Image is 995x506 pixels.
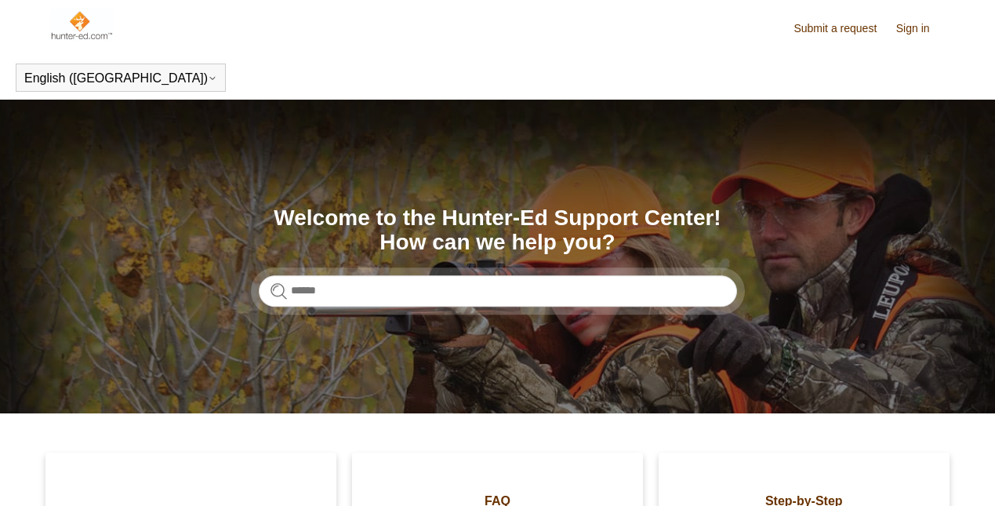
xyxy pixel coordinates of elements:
[896,20,946,37] a: Sign in
[49,9,113,41] img: Hunter-Ed Help Center home page
[894,453,984,494] div: Chat Support
[793,20,892,37] a: Submit a request
[24,71,217,86] button: English ([GEOGRAPHIC_DATA])
[259,275,737,307] input: Search
[259,206,737,255] h1: Welcome to the Hunter-Ed Support Center! How can we help you?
